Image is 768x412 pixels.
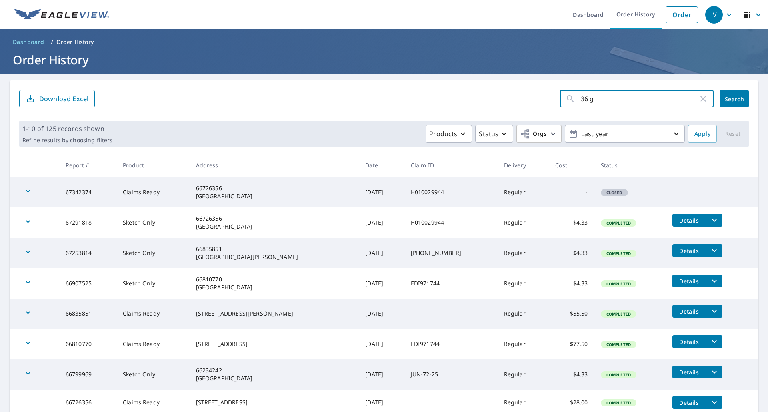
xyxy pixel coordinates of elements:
td: Sketch Only [116,207,190,238]
td: [DATE] [359,268,404,299]
h1: Order History [10,52,758,68]
th: Product [116,153,190,177]
td: Sketch Only [116,238,190,268]
td: [PHONE_NUMBER] [404,238,498,268]
td: H010029944 [404,207,498,238]
li: / [51,37,53,47]
td: 66907525 [59,268,116,299]
td: H010029944 [404,177,498,207]
div: 66810770 [GEOGRAPHIC_DATA] [196,275,353,291]
span: Dashboard [13,38,44,46]
td: [DATE] [359,329,404,359]
td: $55.50 [549,299,594,329]
div: 66835851 [GEOGRAPHIC_DATA][PERSON_NAME] [196,245,353,261]
td: 67291818 [59,207,116,238]
th: Claim ID [404,153,498,177]
td: [DATE] [359,177,404,207]
span: Details [677,247,701,255]
img: EV Logo [14,9,109,21]
span: Completed [602,342,636,347]
span: Search [726,95,742,103]
div: [STREET_ADDRESS] [196,398,353,406]
td: Sketch Only [116,268,190,299]
input: Address, Report #, Claim ID, etc. [581,88,698,110]
div: 66726356 [GEOGRAPHIC_DATA] [196,184,353,200]
th: Report # [59,153,116,177]
span: Completed [602,220,636,226]
button: detailsBtn-66799969 [672,366,706,378]
td: JUN-72-25 [404,359,498,390]
nav: breadcrumb [10,36,758,48]
td: $4.33 [549,359,594,390]
span: Closed [602,190,627,195]
td: - [549,177,594,207]
td: $4.33 [549,207,594,238]
button: filesDropdownBtn-67253814 [706,244,722,257]
button: Last year [565,125,685,143]
button: detailsBtn-66907525 [672,275,706,287]
span: Details [677,399,701,406]
p: Download Excel [39,94,88,103]
th: Delivery [498,153,549,177]
td: $77.50 [549,329,594,359]
td: Regular [498,329,549,359]
td: 67253814 [59,238,116,268]
button: detailsBtn-66726356 [672,396,706,409]
span: Details [677,338,701,346]
span: Details [677,277,701,285]
button: detailsBtn-67291818 [672,214,706,227]
div: [STREET_ADDRESS] [196,340,353,348]
button: filesDropdownBtn-66907525 [706,275,722,287]
td: Regular [498,238,549,268]
td: Regular [498,207,549,238]
th: Cost [549,153,594,177]
span: Completed [602,311,636,317]
td: [DATE] [359,207,404,238]
button: filesDropdownBtn-66835851 [706,305,722,318]
button: Search [720,90,749,107]
td: 67342374 [59,177,116,207]
th: Address [190,153,359,177]
span: Completed [602,251,636,256]
td: 66810770 [59,329,116,359]
td: Claims Ready [116,299,190,329]
button: detailsBtn-67253814 [672,244,706,257]
td: Claims Ready [116,329,190,359]
span: Orgs [520,129,547,139]
td: $4.33 [549,238,594,268]
div: [STREET_ADDRESS][PERSON_NAME] [196,310,353,318]
td: 66799969 [59,359,116,390]
td: [DATE] [359,299,404,329]
p: Last year [578,127,672,141]
span: Details [677,368,701,376]
td: Sketch Only [116,359,190,390]
th: Date [359,153,404,177]
button: filesDropdownBtn-66799969 [706,366,722,378]
td: [DATE] [359,238,404,268]
button: filesDropdownBtn-66810770 [706,335,722,348]
td: EDI971744 [404,268,498,299]
button: detailsBtn-66835851 [672,305,706,318]
span: Completed [602,400,636,406]
th: Status [594,153,666,177]
button: filesDropdownBtn-67291818 [706,214,722,227]
td: Regular [498,299,549,329]
span: Completed [602,372,636,378]
td: Regular [498,268,549,299]
div: 66726356 [GEOGRAPHIC_DATA] [196,215,353,231]
td: EDI971744 [404,329,498,359]
span: Details [677,217,701,224]
button: detailsBtn-66810770 [672,335,706,348]
td: Regular [498,177,549,207]
button: Orgs [516,125,562,143]
p: 1-10 of 125 records shown [22,124,112,133]
button: Apply [688,125,717,143]
span: Apply [694,129,710,139]
button: Download Excel [19,90,95,107]
p: Products [429,129,457,139]
span: Details [677,308,701,315]
button: Products [426,125,472,143]
p: Refine results by choosing filters [22,137,112,144]
button: filesDropdownBtn-66726356 [706,396,722,409]
td: Regular [498,359,549,390]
